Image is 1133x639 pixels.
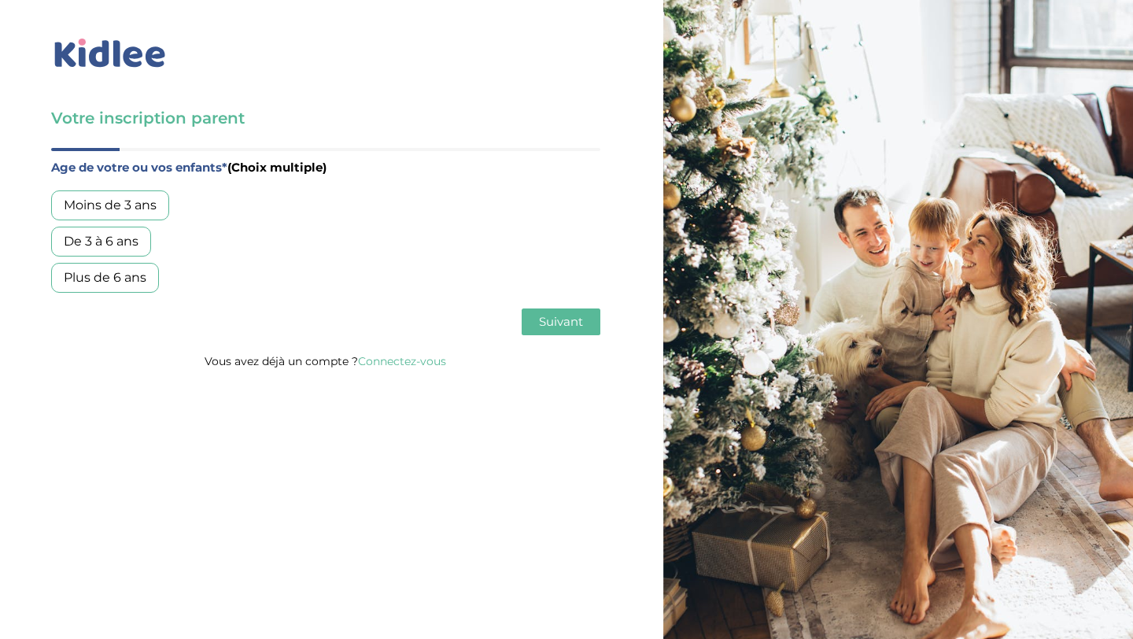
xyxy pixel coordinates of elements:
img: logo_kidlee_bleu [51,35,169,72]
span: (Choix multiple) [227,160,327,175]
div: Moins de 3 ans [51,190,169,220]
button: Précédent [51,308,125,335]
a: Connectez-vous [358,354,446,368]
label: Age de votre ou vos enfants* [51,157,600,178]
button: Suivant [522,308,600,335]
p: Vous avez déjà un compte ? [51,351,600,371]
span: Suivant [539,314,583,329]
div: De 3 à 6 ans [51,227,151,257]
div: Plus de 6 ans [51,263,159,293]
h3: Votre inscription parent [51,107,600,129]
